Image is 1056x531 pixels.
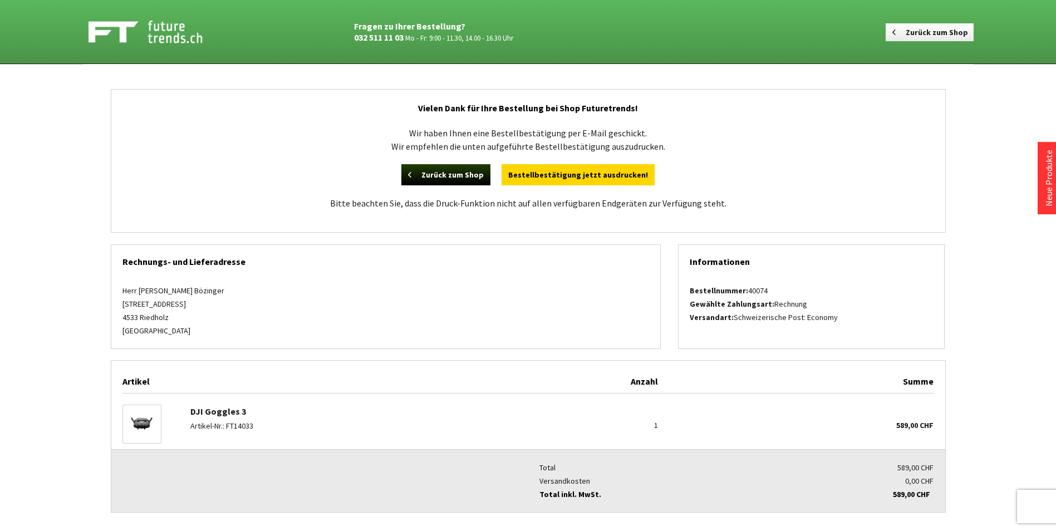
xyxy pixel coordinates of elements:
strong: Versandart: [690,312,734,322]
span: Riedholz [140,312,169,322]
a: Zurück zum Shop [886,23,974,41]
strong: Gewählte Zahlungsart: [690,299,774,309]
p: Bitte beachten Sie, dass die Druck-Funktion nicht auf allen verfügbaren Endgeräten zur Verfügung ... [122,196,934,210]
div: 1 [568,399,657,442]
span: Bözinger [194,286,224,296]
div: Artikel [122,372,569,393]
div: Total inkl. MwSt. [539,488,816,501]
div: Rechnungs- und Lieferadresse [122,245,649,273]
img: Shop Futuretrends - zur Startseite wechseln [89,18,227,46]
div: 589,00 CHF [816,461,934,474]
div: 589,00 CHF [812,488,931,501]
a: Zurück zum Shop [401,164,490,185]
strong: Fragen zu Ihrer Bestellung? [354,21,465,32]
p: Wir haben Ihnen eine Bestellbestätigung per E-Mail geschickt. Wir empfehlen die unten aufgeführte... [122,126,934,153]
span: [STREET_ADDRESS] [122,299,186,309]
div: Anzahl [568,372,657,393]
div: 0,00 CHF [816,474,934,488]
span: [PERSON_NAME] [139,286,193,296]
div: Informationen [690,245,933,273]
p: Artikel-Nr.: FT14033 [190,419,563,432]
img: DJI Goggles 3 [123,411,161,437]
span: [GEOGRAPHIC_DATA] [122,326,190,336]
div: Total [539,461,816,474]
small: Mo - Fr: 9:00 - 11.30, 14.00 - 16.30 Uhr [405,33,513,42]
a: Bestellbestätigung jetzt ausdrucken! [502,164,655,185]
a: Shop Futuretrends - zur Startseite wechseln [89,18,301,46]
div: 40074 Rechnung Schweizerische Post: Economy [679,273,944,348]
div: Summe [658,372,934,393]
span: Herr [122,286,137,296]
a: DJI Goggles 3 [190,406,246,417]
div: Versandkosten [539,474,816,488]
a: Neue Produkte [1043,150,1054,206]
span: 4533 [122,312,138,322]
div: 589,00 CHF [658,399,934,442]
h2: Vielen Dank für Ihre Bestellung bei Shop Futuretrends! [122,90,934,115]
a: 032 511 11 03 [354,32,404,43]
strong: Bestellnummer: [690,286,748,296]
